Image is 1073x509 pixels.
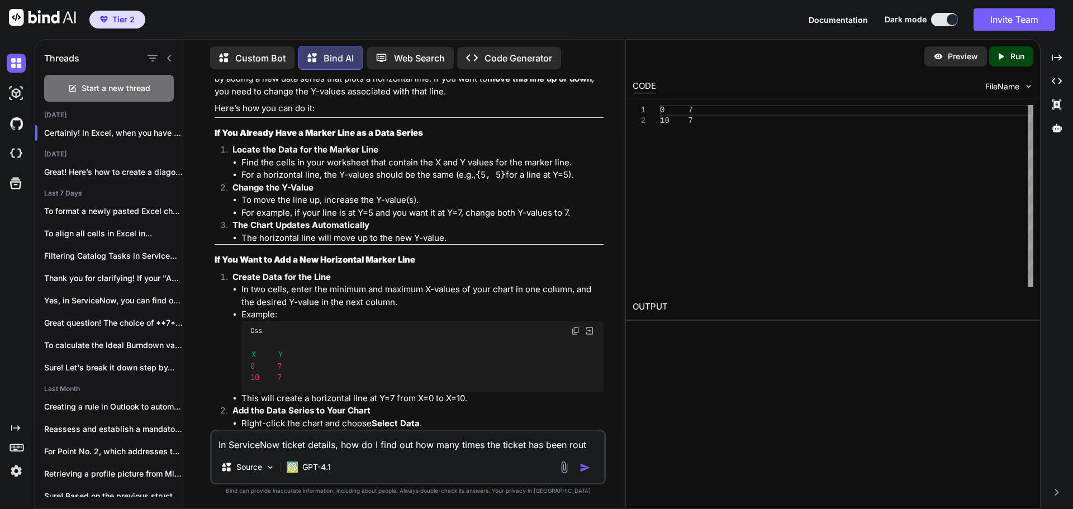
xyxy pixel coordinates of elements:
[580,462,591,473] img: icon
[250,372,259,382] span: 10
[7,144,26,163] img: cloudideIcon
[558,461,571,474] img: attachment
[885,14,927,25] span: Dark mode
[302,462,331,473] p: GPT-4.1
[372,418,420,429] strong: Select Data
[44,228,183,239] p: To align all cells in Excel in...
[571,326,580,335] img: copy
[809,15,868,25] span: Documentation
[89,11,145,28] button: premiumTier 2
[44,127,183,139] p: Certainly! In Excel, when you have a **s...
[974,8,1055,31] button: Invite Team
[44,362,183,373] p: Sure! Let's break it down step by...
[585,326,595,336] img: Open in Browser
[250,326,262,335] span: Css
[232,144,378,155] strong: Locate the Data for the Marker Line
[241,156,604,169] li: Find the cells in your worksheet that contain the X and Y values for the marker line.
[626,294,1040,320] h2: OUTPUT
[250,361,255,371] span: 0
[809,14,868,26] button: Documentation
[633,105,645,116] div: 1
[236,462,262,473] p: Source
[324,51,354,65] p: Bind AI
[215,254,415,265] strong: If You Want to Add a New Horizontal Marker Line
[44,424,183,435] p: Reassess and establish a mandatory triage process...
[241,417,604,430] li: Right-click the chart and choose .
[948,51,978,62] p: Preview
[251,350,256,360] span: X
[44,206,183,217] p: To format a newly pasted Excel chart...
[277,361,282,371] span: 7
[44,401,183,412] p: Creating a rule in Outlook to automatically...
[44,317,183,329] p: Great question! The choice of **7** as...
[44,273,183,284] p: Thank you for clarifying! If your "Ageing"...
[278,350,283,360] span: Y
[232,220,369,230] strong: The Chart Updates Automatically
[44,51,79,65] h1: Threads
[660,106,693,115] span: 0 7
[112,14,135,25] span: Tier 2
[44,446,183,457] p: For Point No. 2, which addresses the...
[265,463,275,472] img: Pick Models
[633,116,645,126] div: 2
[215,102,604,115] p: Here’s how you can do it:
[933,51,943,61] img: preview
[235,51,286,65] p: Custom Bot
[660,116,693,125] span: 10 7
[232,182,314,193] strong: Change the Y-Value
[215,127,423,138] strong: If You Already Have a Marker Line as a Data Series
[485,51,552,65] p: Code Generator
[241,283,604,308] li: In two cells, enter the minimum and maximum X-values of your chart in one column, and the desired...
[241,194,604,207] li: To move the line up, increase the Y-value(s).
[82,83,150,94] span: Start a new thread
[100,16,108,23] img: premium
[277,372,282,382] span: 7
[44,468,183,479] p: Retrieving a profile picture from Microsoft Teams...
[212,431,604,451] textarea: In ServiceNow ticket details, how do I find out how many times the ticket has been rout
[394,51,445,65] p: Web Search
[241,392,604,405] li: This will create a horizontal line at Y=7 from X=0 to X=10.
[44,295,183,306] p: Yes, in ServiceNow, you can find out...
[44,250,183,261] p: Filtering Catalog Tasks in ServiceNow can help...
[241,308,604,392] li: Example:
[241,207,604,220] li: For example, if your line is at Y=5 and you want it at Y=7, change both Y-values to 7.
[287,462,298,473] img: GPT-4.1
[7,462,26,481] img: settings
[35,111,183,120] h2: [DATE]
[232,272,331,282] strong: Create Data for the Line
[7,84,26,103] img: darkAi-studio
[44,340,183,351] p: To calculate the Ideal Burndown value for...
[210,487,606,495] p: Bind can provide inaccurate information, including about people. Always double-check its answers....
[232,405,371,416] strong: Add the Data Series to Your Chart
[44,167,183,178] p: Great! Here’s how to create a diagonal...
[44,491,183,502] p: Sure! Based on the previous structure and...
[633,80,656,93] div: CODE
[7,114,26,133] img: githubDark
[35,189,183,198] h2: Last 7 Days
[487,73,592,84] strong: move this line up or down
[35,384,183,393] h2: Last Month
[1010,51,1024,62] p: Run
[35,150,183,159] h2: [DATE]
[985,81,1019,92] span: FileName
[1024,82,1033,91] img: chevron down
[241,169,604,182] li: For a horizontal line, the Y-values should be the same (e.g., for a line at Y=5).
[476,169,506,180] code: {5, 5}
[241,232,604,245] li: The horizontal line will move up to the new Y-value.
[9,9,76,26] img: Bind AI
[7,54,26,73] img: darkChat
